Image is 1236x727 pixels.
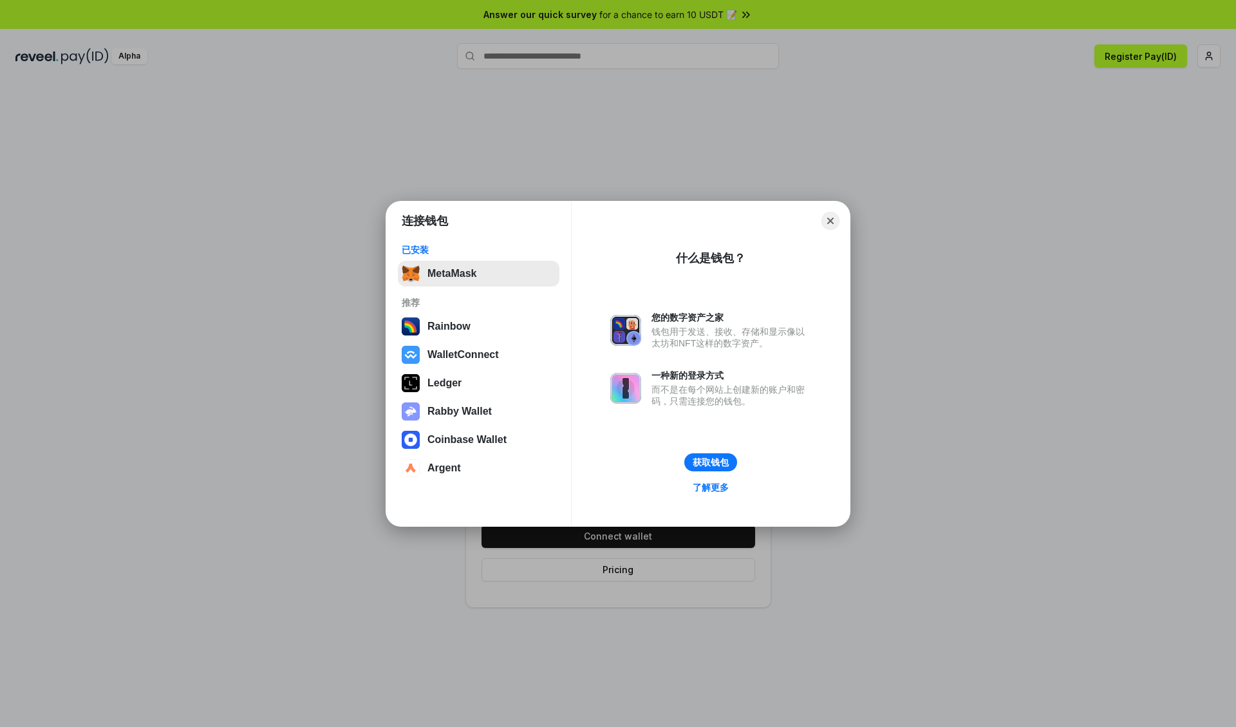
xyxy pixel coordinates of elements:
[398,314,559,339] button: Rainbow
[398,342,559,368] button: WalletConnect
[651,326,811,349] div: 钱包用于发送、接收、存储和显示像以太坊和NFT这样的数字资产。
[402,402,420,420] img: svg+xml,%3Csvg%20xmlns%3D%22http%3A%2F%2Fwww.w3.org%2F2000%2Fsvg%22%20fill%3D%22none%22%20viewBox...
[427,268,476,279] div: MetaMask
[651,370,811,381] div: 一种新的登录方式
[402,297,556,308] div: 推荐
[651,312,811,323] div: 您的数字资产之家
[610,373,641,404] img: svg+xml,%3Csvg%20xmlns%3D%22http%3A%2F%2Fwww.w3.org%2F2000%2Fsvg%22%20fill%3D%22none%22%20viewBox...
[684,453,737,471] button: 获取钱包
[402,431,420,449] img: svg+xml,%3Csvg%20width%3D%2228%22%20height%3D%2228%22%20viewBox%3D%220%200%2028%2028%22%20fill%3D...
[398,261,559,287] button: MetaMask
[402,459,420,477] img: svg+xml,%3Csvg%20width%3D%2228%22%20height%3D%2228%22%20viewBox%3D%220%200%2028%2028%22%20fill%3D...
[427,406,492,417] div: Rabby Wallet
[427,434,507,446] div: Coinbase Wallet
[402,213,448,229] h1: 连接钱包
[398,455,559,481] button: Argent
[402,317,420,335] img: svg+xml,%3Csvg%20width%3D%22120%22%20height%3D%22120%22%20viewBox%3D%220%200%20120%20120%22%20fil...
[402,265,420,283] img: svg+xml,%3Csvg%20fill%3D%22none%22%20height%3D%2233%22%20viewBox%3D%220%200%2035%2033%22%20width%...
[651,384,811,407] div: 而不是在每个网站上创建新的账户和密码，只需连接您的钱包。
[427,321,471,332] div: Rainbow
[693,482,729,493] div: 了解更多
[402,374,420,392] img: svg+xml,%3Csvg%20xmlns%3D%22http%3A%2F%2Fwww.w3.org%2F2000%2Fsvg%22%20width%3D%2228%22%20height%3...
[402,244,556,256] div: 已安装
[427,349,499,361] div: WalletConnect
[427,462,461,474] div: Argent
[398,427,559,453] button: Coinbase Wallet
[693,457,729,468] div: 获取钱包
[427,377,462,389] div: Ledger
[685,479,736,496] a: 了解更多
[402,346,420,364] img: svg+xml,%3Csvg%20width%3D%2228%22%20height%3D%2228%22%20viewBox%3D%220%200%2028%2028%22%20fill%3D...
[676,250,745,266] div: 什么是钱包？
[821,212,839,230] button: Close
[610,315,641,346] img: svg+xml,%3Csvg%20xmlns%3D%22http%3A%2F%2Fwww.w3.org%2F2000%2Fsvg%22%20fill%3D%22none%22%20viewBox...
[398,370,559,396] button: Ledger
[398,399,559,424] button: Rabby Wallet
